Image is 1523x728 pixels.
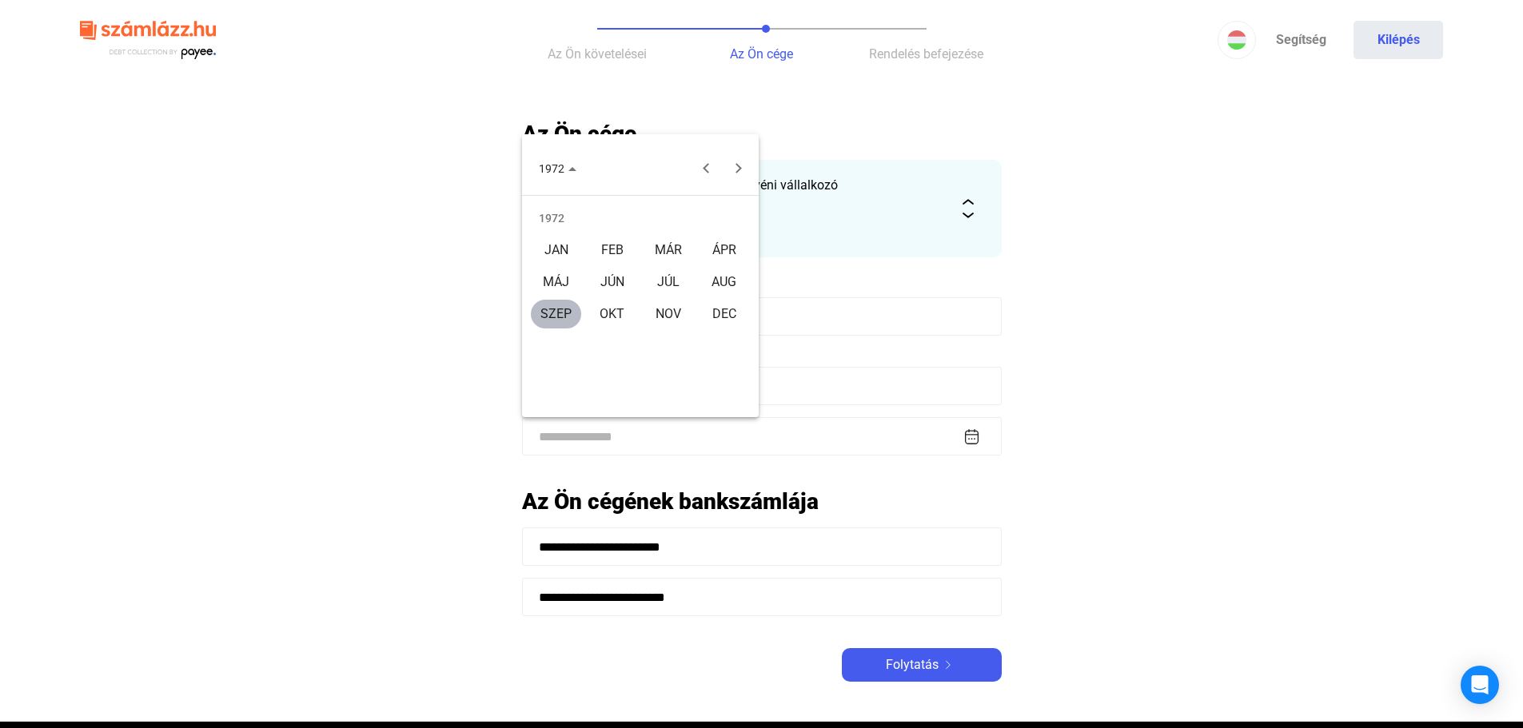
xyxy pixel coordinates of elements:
[643,236,693,265] div: MÁR
[690,152,722,184] button: Previous year
[531,268,581,296] div: MÁJ
[526,152,589,184] button: Choose date
[640,298,696,330] button: November 1972
[699,268,749,296] div: AUG
[531,300,581,328] div: SZEP
[584,266,640,298] button: June 1972
[539,162,564,175] span: 1972
[640,234,696,266] button: March 1972
[587,236,637,265] div: FEB
[528,202,752,234] td: 1972
[699,300,749,328] div: DEC
[696,298,752,330] button: December 1972
[643,300,693,328] div: NOV
[1461,666,1499,704] div: Open Intercom Messenger
[587,300,637,328] div: OKT
[528,234,584,266] button: January 1972
[696,234,752,266] button: April 1972
[528,266,584,298] button: May 1972
[587,268,637,296] div: JÚN
[696,266,752,298] button: August 1972
[584,298,640,330] button: October 1972
[722,152,754,184] button: Next year
[643,268,693,296] div: JÚL
[528,298,584,330] button: September 1972
[640,266,696,298] button: July 1972
[699,236,749,265] div: ÁPR
[584,234,640,266] button: February 1972
[531,236,581,265] div: JAN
